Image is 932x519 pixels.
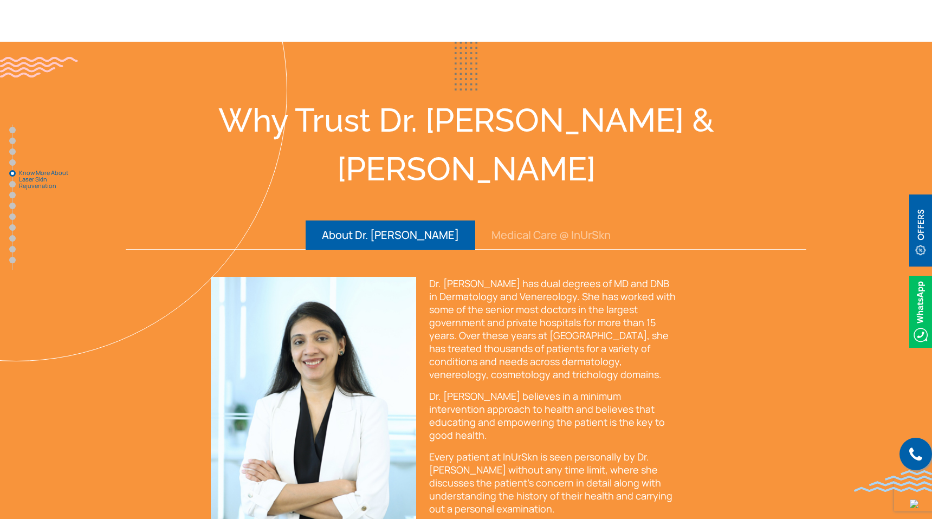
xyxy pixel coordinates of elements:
img: Whatsappicon [909,276,932,348]
div: Why Trust Dr. [PERSON_NAME] & [PERSON_NAME] [119,96,813,193]
img: offerBt [909,194,932,267]
button: Medical Care @ InUrSkn [475,220,627,250]
a: Know More About Laser Skin Rejuvenation [9,170,16,177]
img: bluewave [854,470,932,492]
span: Dr. [PERSON_NAME] believes in a minimum intervention approach to health and believes that educati... [429,390,665,442]
span: Every patient at InUrSkn is seen personally by Dr. [PERSON_NAME] without any time limit, where sh... [429,450,672,515]
span: Dr. [PERSON_NAME] has dual degrees of MD and DNB in Dermatology and Venereology. She has worked w... [429,277,676,381]
button: About Dr. [PERSON_NAME] [306,220,475,250]
img: up-blue-arrow.svg [910,499,918,508]
span: Know More About Laser Skin Rejuvenation [19,170,73,189]
a: Whatsappicon [909,305,932,317]
img: blueDots2 [455,42,477,90]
